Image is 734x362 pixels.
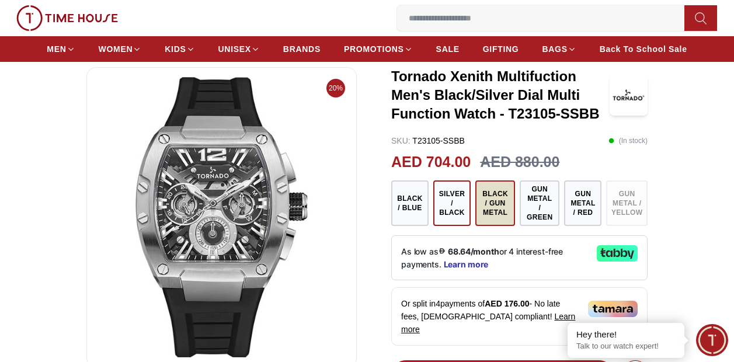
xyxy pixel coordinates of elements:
img: Tornado Xenith Multifuction Men's Black/Silver Dial Multi Function Watch - T23105-SSBB [610,75,648,116]
span: PROMOTIONS [344,43,404,55]
p: T23105-SSBB [391,135,465,147]
span: 20% [326,79,345,98]
span: BRANDS [283,43,321,55]
span: GIFTING [483,43,519,55]
a: Back To School Sale [600,39,687,60]
a: SALE [436,39,460,60]
a: PROMOTIONS [344,39,413,60]
img: Tornado Xenith Multifuction Men's Blue Dial Multi Function Watch - T23105-BSNNK [96,77,347,357]
span: UNISEX [218,43,251,55]
button: Gun Metal / Green [520,180,559,226]
span: SALE [436,43,460,55]
p: ( In stock ) [608,135,648,147]
a: UNISEX [218,39,260,60]
a: MEN [47,39,75,60]
span: Learn more [401,312,575,334]
span: KIDS [165,43,186,55]
img: ... [16,5,118,31]
span: WOMEN [99,43,133,55]
a: BRANDS [283,39,321,60]
a: BAGS [542,39,576,60]
a: KIDS [165,39,194,60]
p: Talk to our watch expert! [576,342,676,351]
div: Chat Widget [696,324,728,356]
button: Gun Metal / Red [564,180,601,226]
h2: AED 704.00 [391,151,471,173]
button: Black / Blue [391,180,429,226]
img: Tamara [588,301,638,317]
button: Silver / Black [433,180,471,226]
a: WOMEN [99,39,142,60]
span: BAGS [542,43,567,55]
h3: Tornado Xenith Multifuction Men's Black/Silver Dial Multi Function Watch - T23105-SSBB [391,67,610,123]
button: Black / Gun Metal [475,180,515,226]
span: SKU : [391,136,411,145]
a: GIFTING [483,39,519,60]
div: Or split in 4 payments of - No late fees, [DEMOGRAPHIC_DATA] compliant! [391,287,648,346]
h3: AED 880.00 [480,151,559,173]
div: Hey there! [576,329,676,340]
span: Back To School Sale [600,43,687,55]
span: AED 176.00 [485,299,529,308]
span: MEN [47,43,66,55]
